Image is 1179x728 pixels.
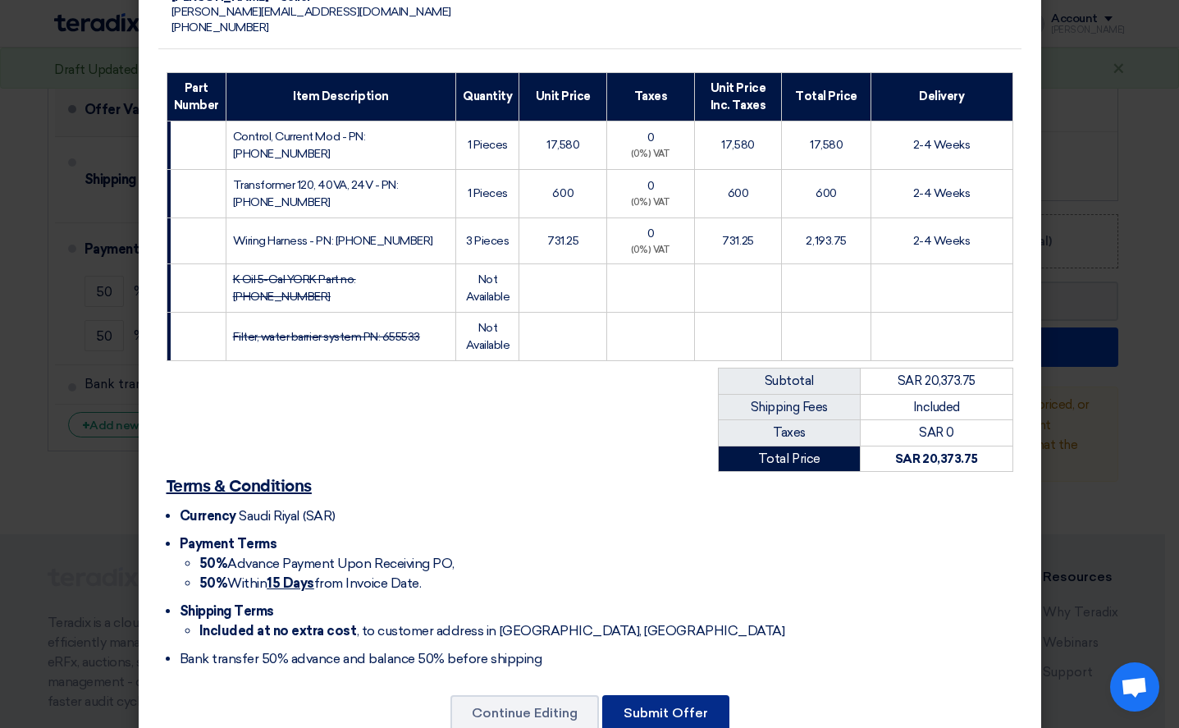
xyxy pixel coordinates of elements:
[233,178,400,209] span: Transformer 120, 40VA, 24V - PN: [PHONE_NUMBER]
[199,575,422,591] span: Within from Invoice Date.
[913,400,960,414] span: Included
[456,72,519,121] th: Quantity
[913,138,971,152] span: 2-4 Weeks
[718,369,861,395] td: Subtotal
[1110,662,1159,712] div: 开放式聊天
[895,451,978,466] strong: SAR 20,373.75
[919,425,954,440] span: SAR 0
[180,536,277,552] span: Payment Terms
[171,21,269,34] span: [PHONE_NUMBER]
[171,5,451,19] span: [PERSON_NAME][EMAIL_ADDRESS][DOMAIN_NAME]
[728,186,749,200] span: 600
[547,234,578,248] span: 731.25
[722,234,753,248] span: 731.25
[647,130,655,144] span: 0
[199,556,228,571] strong: 50%
[721,138,754,152] span: 17,580
[614,148,688,162] div: (0%) VAT
[167,72,226,121] th: Part Number
[806,234,846,248] span: 2,193.75
[180,649,1013,669] li: Bank transfer 50% advance and balance 50% before shipping
[180,603,274,619] span: Shipping Terms
[199,575,228,591] strong: 50%
[913,234,971,248] span: 2-4 Weeks
[468,138,508,152] span: 1 Pieces
[614,244,688,258] div: (0%) VAT
[233,272,356,304] strike: K Oil 5-Gal YORK Part no. [PHONE_NUMBER]
[647,227,655,240] span: 0
[913,186,971,200] span: 2-4 Weeks
[468,186,508,200] span: 1 Pieces
[718,394,861,420] td: Shipping Fees
[861,369,1012,395] td: SAR 20,373.75
[718,446,861,472] td: Total Price
[239,508,335,524] span: Saudi Riyal (SAR)
[647,179,655,193] span: 0
[267,575,314,591] u: 15 Days
[226,72,456,121] th: Item Description
[871,72,1012,121] th: Delivery
[614,196,688,210] div: (0%) VAT
[607,72,695,121] th: Taxes
[519,72,607,121] th: Unit Price
[546,138,579,152] span: 17,580
[233,234,433,248] span: Wiring Harness - PN: [PHONE_NUMBER]
[816,186,837,200] span: 600
[167,478,312,495] u: Terms & Conditions
[180,508,236,524] span: Currency
[466,234,509,248] span: 3 Pieces
[199,621,1013,641] li: , to customer address in [GEOGRAPHIC_DATA], [GEOGRAPHIC_DATA]
[718,420,861,446] td: Taxes
[199,623,357,639] strong: Included at no extra cost
[233,130,366,161] span: Control, Current Mod - PN: [PHONE_NUMBER]
[466,321,510,352] span: Not Available
[552,186,574,200] span: 600
[199,556,455,571] span: Advance Payment Upon Receiving PO,
[466,272,510,304] span: Not Available
[810,138,843,152] span: 17,580
[694,72,782,121] th: Unit Price Inc. Taxes
[233,330,420,344] strike: Filter, water barrier system PN: 655533
[782,72,871,121] th: Total Price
